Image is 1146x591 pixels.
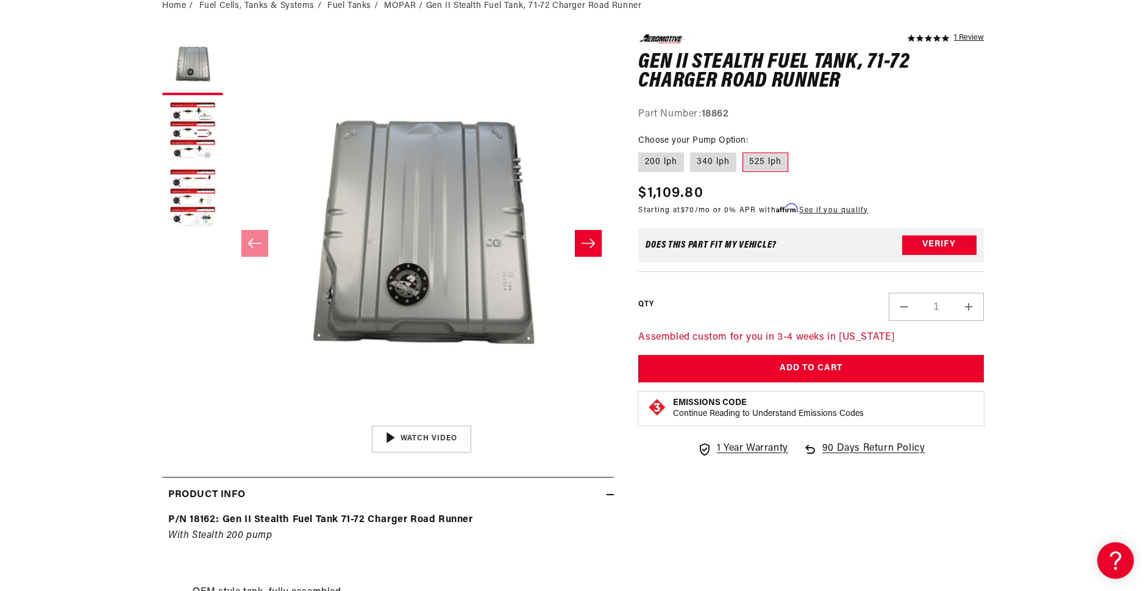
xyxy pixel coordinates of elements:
strong: 18862 [702,109,729,119]
button: Load image 1 in gallery view [162,34,223,95]
a: See if you qualify - Learn more about Affirm Financing (opens in modal) [799,207,868,214]
p: Continue Reading to Understand Emissions Codes [673,409,864,420]
button: Emissions CodeContinue Reading to Understand Emissions Codes [673,398,864,420]
label: 525 lph [742,152,788,172]
label: 200 lph [638,152,684,172]
span: Affirm [776,204,797,213]
a: 90 Days Return Policy [803,441,925,469]
span: 90 Days Return Policy [822,441,925,469]
button: Load image 2 in gallery view [162,101,223,162]
a: 1 Year Warranty [697,441,788,457]
button: Slide right [575,230,602,257]
button: Load image 3 in gallery view [162,168,223,229]
legend: Choose your Pump Option: [638,134,749,147]
button: Verify [902,235,977,255]
span: 1 Year Warranty [717,441,788,457]
p: Assembled custom for you in 3-4 weeks in [US_STATE] [638,330,984,346]
span: $1,109.80 [638,182,703,204]
strong: Emissions Code [673,398,747,407]
media-gallery: Gallery Viewer [162,34,614,452]
button: Slide left [241,230,268,257]
p: Starting at /mo or 0% APR with . [638,204,868,216]
summary: Product Info [162,478,614,513]
strong: P/N 18162: Gen II Stealth Fuel Tank 71-72 Charger Road Runner [168,515,473,525]
h1: Gen II Stealth Fuel Tank, 71-72 Charger Road Runner [638,53,984,91]
img: Emissions code [647,398,667,417]
span: $70 [681,207,695,214]
h2: Product Info [168,487,245,503]
div: Does This part fit My vehicle? [646,240,777,250]
label: QTY [638,299,653,310]
button: Add to Cart [638,355,984,382]
a: 1 reviews [954,34,984,43]
label: 340 lph [690,152,736,172]
em: With Stealth 200 pump [168,531,272,540]
div: Part Number: [638,107,984,123]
